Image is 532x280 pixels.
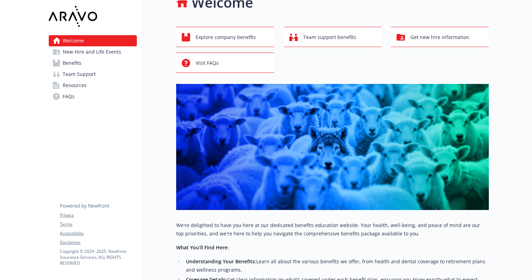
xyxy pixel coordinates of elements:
[63,80,87,91] span: Resources
[284,27,382,47] button: Team support benefits
[184,257,489,274] li: Learn all about the various benefits we offer, from health and dental coverage to retirement plan...
[60,230,136,236] a: Accessibility
[63,69,96,80] span: Team Support
[49,91,137,102] a: FAQs
[63,46,121,57] span: New Hire and Life Events
[63,35,84,46] span: Welcome
[196,56,219,70] span: Visit FAQs
[391,27,489,47] button: Get new hire information
[49,35,137,46] a: Welcome
[49,57,137,69] a: Benefits
[303,31,356,44] span: Team support benefits
[186,258,256,265] strong: Understanding Your Benefits:
[196,31,256,44] span: Explore company benefits
[63,91,75,102] span: FAQs
[63,57,81,69] span: Benefits
[60,221,136,227] a: Terms
[176,27,274,47] button: Explore company benefits
[410,31,469,44] span: Get new hire information
[49,46,137,57] a: New Hire and Life Events
[60,212,136,218] a: Privacy
[49,80,137,91] a: Resources
[176,221,489,238] p: We're delighted to have you here at our dedicated benefits education website. Your health, well-b...
[49,69,137,80] a: Team Support
[60,239,136,246] a: Disclaimer
[176,244,229,251] strong: What You’ll Find Here:
[60,248,136,266] p: Copyright © 2024 - 2025 , Newfront Insurance Services, ALL RIGHTS RESERVED
[176,84,489,210] img: overview page banner
[176,53,274,73] button: Visit FAQs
